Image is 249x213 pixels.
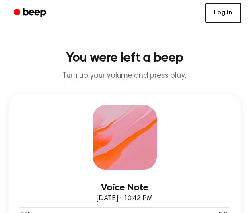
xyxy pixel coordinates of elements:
a: Log in [205,3,241,23]
h1: You were left a beep [6,52,243,64]
a: Beep [8,5,54,21]
h3: Voice Note [20,182,229,193]
span: [DATE] · 10:42 PM [96,195,152,202]
p: Turn up your volume and press play. [6,71,243,81]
